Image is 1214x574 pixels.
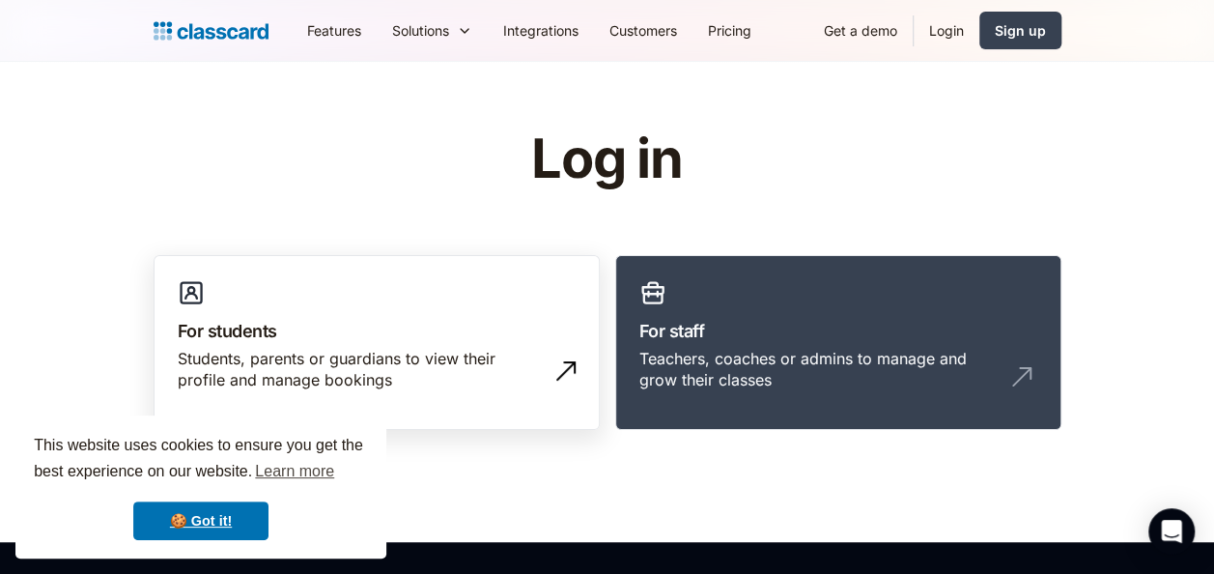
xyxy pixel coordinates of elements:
[133,502,268,540] a: dismiss cookie message
[808,9,913,52] a: Get a demo
[1148,508,1195,555] div: Open Intercom Messenger
[615,255,1061,431] a: For staffTeachers, coaches or admins to manage and grow their classes
[34,434,368,486] span: This website uses cookies to ensure you get the best experience on our website.
[594,9,692,52] a: Customers
[692,9,767,52] a: Pricing
[154,255,600,431] a: For studentsStudents, parents or guardians to view their profile and manage bookings
[300,129,914,189] h1: Log in
[154,17,268,44] a: home
[488,9,594,52] a: Integrations
[15,416,386,559] div: cookieconsent
[639,318,1037,344] h3: For staff
[979,12,1061,49] a: Sign up
[392,20,449,41] div: Solutions
[292,9,377,52] a: Features
[639,348,999,391] div: Teachers, coaches or admins to manage and grow their classes
[914,9,979,52] a: Login
[252,457,337,486] a: learn more about cookies
[178,348,537,391] div: Students, parents or guardians to view their profile and manage bookings
[995,20,1046,41] div: Sign up
[178,318,576,344] h3: For students
[377,9,488,52] div: Solutions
